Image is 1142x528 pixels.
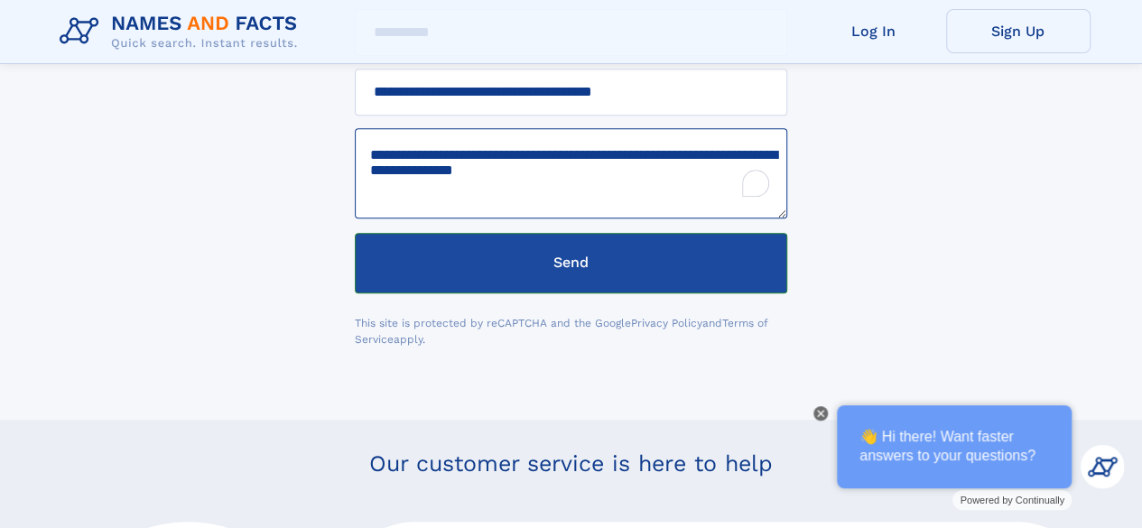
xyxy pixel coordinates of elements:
span: Powered by Continually [960,495,1064,505]
a: Privacy Policy [631,317,702,329]
textarea: To enrich screen reader interactions, please activate Accessibility in Grammarly extension settings [355,128,787,218]
img: Close [817,410,824,417]
img: Kevin [1081,445,1124,488]
a: Log In [802,9,946,53]
a: Terms of Service [355,317,768,346]
a: Sign Up [946,9,1091,53]
button: Send [355,233,787,293]
a: Powered by Continually [952,490,1072,510]
div: 👋 Hi there! Want faster answers to your questions? [837,405,1072,488]
div: This site is protected by reCAPTCHA and the Google and apply. [355,315,787,347]
p: Our customer service is here to help [52,420,1091,508]
img: Logo Names and Facts [52,7,312,56]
